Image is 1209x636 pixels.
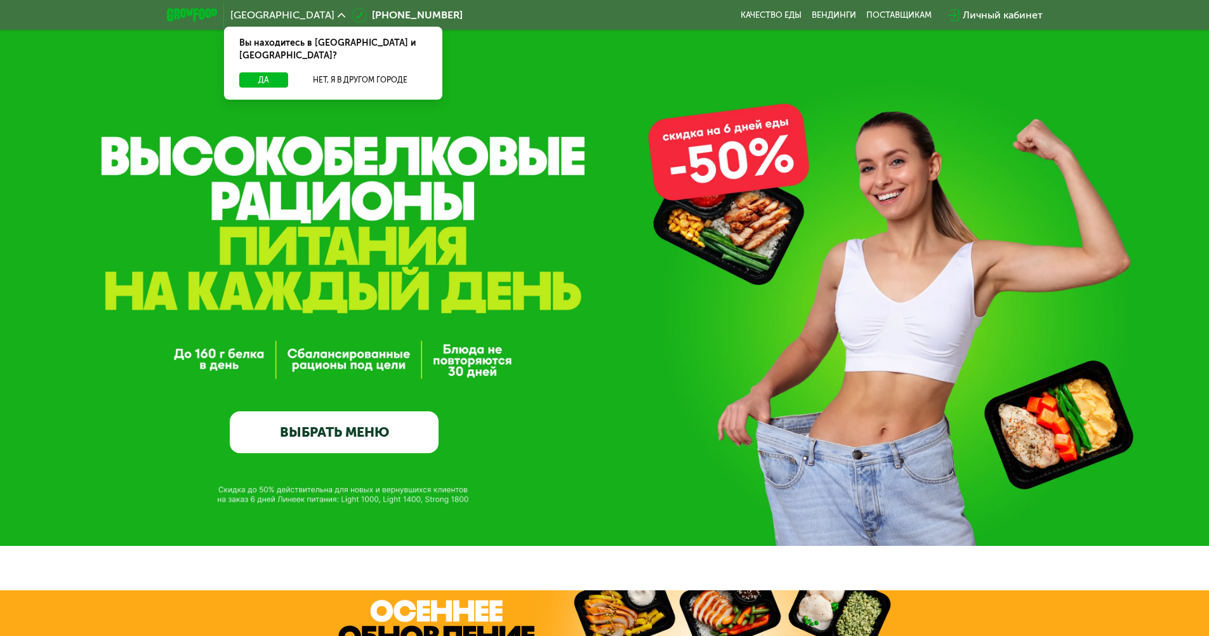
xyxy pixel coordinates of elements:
[741,10,802,20] a: Качество еды
[230,411,439,453] a: ВЫБРАТЬ МЕНЮ
[224,27,442,72] div: Вы находитесь в [GEOGRAPHIC_DATA] и [GEOGRAPHIC_DATA]?
[230,10,334,20] span: [GEOGRAPHIC_DATA]
[239,72,288,88] button: Да
[963,8,1043,23] div: Личный кабинет
[812,10,856,20] a: Вендинги
[352,8,463,23] a: [PHONE_NUMBER]
[293,72,427,88] button: Нет, я в другом городе
[866,10,932,20] div: поставщикам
